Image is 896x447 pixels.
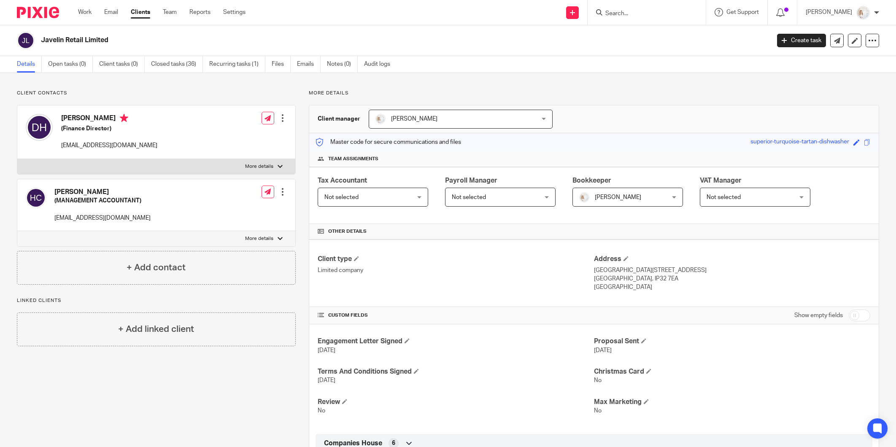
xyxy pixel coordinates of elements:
p: More details [245,235,273,242]
p: More details [309,90,879,97]
input: Search [605,10,680,18]
img: svg%3E [17,32,35,49]
p: [EMAIL_ADDRESS][DOMAIN_NAME] [61,141,157,150]
h4: + Add contact [127,261,186,274]
span: [PERSON_NAME] [391,116,437,122]
a: Closed tasks (36) [151,56,203,73]
h4: Address [594,255,870,264]
span: Get Support [726,9,759,15]
a: Reports [189,8,211,16]
a: Email [104,8,118,16]
img: Image.jpeg [856,6,870,19]
p: [GEOGRAPHIC_DATA], IP32 7EA [594,275,870,283]
img: Pixie [17,7,59,18]
span: [PERSON_NAME] [595,194,641,200]
a: Details [17,56,42,73]
p: Linked clients [17,297,296,304]
a: Team [163,8,177,16]
span: Tax Accountant [318,177,367,184]
span: Team assignments [328,156,378,162]
span: VAT Manager [700,177,742,184]
img: Image.jpeg [375,114,386,124]
p: [EMAIL_ADDRESS][DOMAIN_NAME] [54,214,151,222]
a: Work [78,8,92,16]
span: Bookkeeper [572,177,611,184]
a: Create task [777,34,826,47]
h5: (MANAGEMENT ACCOUNTANT) [54,197,151,205]
h4: Review [318,398,594,407]
img: svg%3E [26,188,46,208]
a: Clients [131,8,150,16]
h4: [PERSON_NAME] [54,188,151,197]
p: [GEOGRAPHIC_DATA] [594,283,870,291]
span: Other details [328,228,367,235]
span: Not selected [324,194,359,200]
h4: CUSTOM FIELDS [318,312,594,319]
span: Not selected [707,194,741,200]
span: No [318,408,325,414]
a: Notes (0) [327,56,358,73]
span: [DATE] [318,347,335,353]
span: [DATE] [594,347,612,353]
h4: Engagement Letter Signed [318,337,594,346]
h2: Javelin Retail Limited [41,36,620,45]
h3: Client manager [318,115,360,123]
h5: (Finance Director) [61,124,157,133]
a: Files [272,56,291,73]
h4: Proposal Sent [594,337,870,346]
h4: + Add linked client [118,323,194,336]
p: Client contacts [17,90,296,97]
span: Not selected [452,194,486,200]
h4: Christmas Card [594,367,870,376]
a: Settings [223,8,246,16]
i: Primary [120,114,128,122]
h4: Client type [318,255,594,264]
img: svg%3E [26,114,53,141]
span: Payroll Manager [445,177,497,184]
a: Audit logs [364,56,397,73]
p: Master code for secure communications and files [316,138,461,146]
span: No [594,377,602,383]
h4: Max Marketing [594,398,870,407]
span: No [594,408,602,414]
label: Show empty fields [794,311,843,320]
img: Image.jpeg [579,192,589,202]
div: superior-turquoise-tartan-dishwasher [750,137,849,147]
h4: [PERSON_NAME] [61,114,157,124]
p: Limited company [318,266,594,275]
a: Emails [297,56,321,73]
a: Open tasks (0) [48,56,93,73]
p: More details [245,163,273,170]
a: Client tasks (0) [99,56,145,73]
span: [DATE] [318,377,335,383]
p: [PERSON_NAME] [806,8,852,16]
h4: Terms And Conditions Signed [318,367,594,376]
a: Recurring tasks (1) [209,56,265,73]
p: [GEOGRAPHIC_DATA][STREET_ADDRESS] [594,266,870,275]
